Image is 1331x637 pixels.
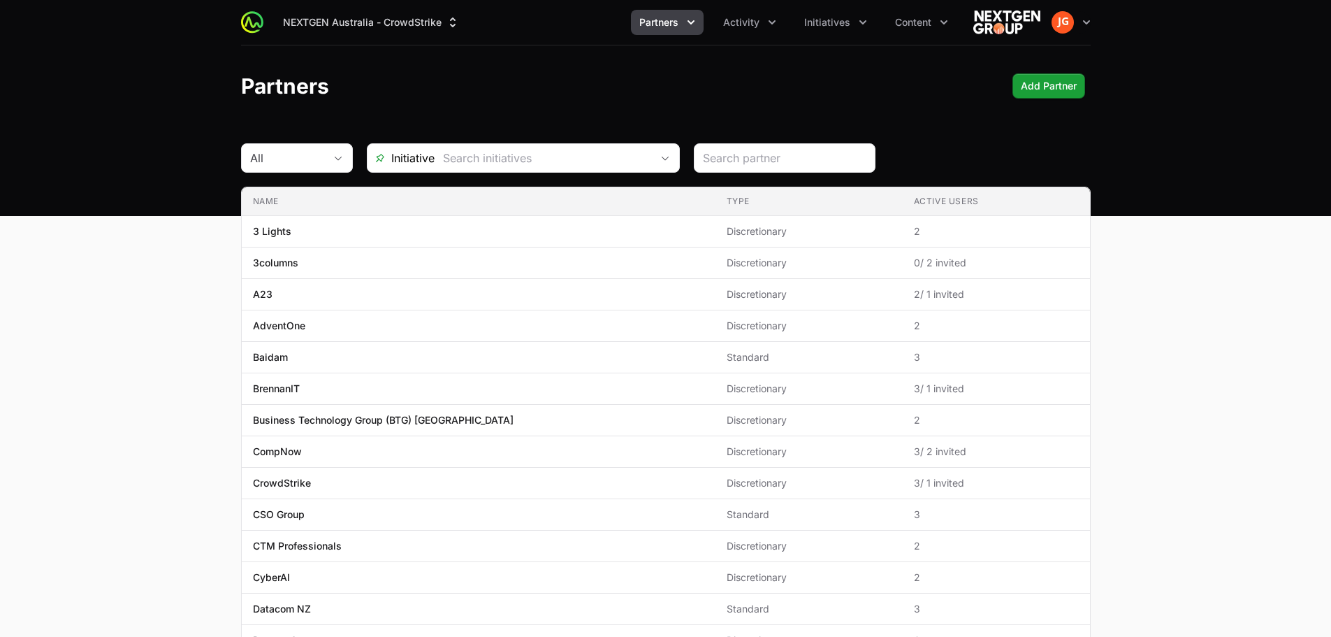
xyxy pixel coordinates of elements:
span: 2 [914,539,1079,553]
th: Name [242,187,715,216]
p: CompNow [253,445,302,459]
span: 2 / 1 invited [914,287,1079,301]
span: Discretionary [727,319,892,333]
span: Content [895,15,931,29]
img: Jamie Gunning [1052,11,1074,34]
span: Add Partner [1021,78,1077,94]
div: Content menu [887,10,957,35]
span: 0 / 2 invited [914,256,1079,270]
div: Activity menu [715,10,785,35]
span: Initiatives [804,15,850,29]
p: 3columns [253,256,298,270]
p: CSO Group [253,508,305,522]
span: Partners [639,15,678,29]
th: Type [715,187,903,216]
span: 3 [914,508,1079,522]
span: Discretionary [727,445,892,459]
span: Standard [727,350,892,364]
span: Standard [727,508,892,522]
span: Standard [727,602,892,616]
p: Baidam [253,350,288,364]
th: Active Users [903,187,1090,216]
div: Supplier switch menu [275,10,468,35]
span: 3 / 1 invited [914,382,1079,396]
span: 2 [914,319,1079,333]
span: Discretionary [727,224,892,238]
div: Partners menu [631,10,704,35]
span: Discretionary [727,539,892,553]
div: Initiatives menu [796,10,875,35]
div: Open [651,144,679,172]
button: Content [887,10,957,35]
span: Discretionary [727,476,892,490]
p: AdventOne [253,319,305,333]
span: Discretionary [727,256,892,270]
span: 3 [914,350,1079,364]
button: Initiatives [796,10,875,35]
span: Discretionary [727,382,892,396]
button: NEXTGEN Australia - CrowdStrike [275,10,468,35]
div: Main navigation [263,10,957,35]
span: Discretionary [727,413,892,427]
img: ActivitySource [241,11,263,34]
div: Primary actions [1012,73,1085,99]
p: A23 [253,287,272,301]
button: Partners [631,10,704,35]
p: Business Technology Group (BTG) [GEOGRAPHIC_DATA] [253,413,514,427]
button: Activity [715,10,785,35]
h1: Partners [241,73,329,99]
img: NEXTGEN Australia [973,8,1040,36]
p: CrowdStrike [253,476,311,490]
span: 3 / 1 invited [914,476,1079,490]
span: 3 [914,602,1079,616]
span: Discretionary [727,571,892,585]
p: BrennanIT [253,382,300,396]
p: CTM Professionals [253,539,342,553]
input: Search partner [703,150,866,166]
span: Discretionary [727,287,892,301]
span: Initiative [368,150,435,166]
span: Activity [723,15,759,29]
input: Search initiatives [435,144,651,172]
span: 2 [914,571,1079,585]
p: 3 Lights [253,224,291,238]
div: All [250,150,324,166]
span: 2 [914,224,1079,238]
span: 2 [914,413,1079,427]
span: 3 / 2 invited [914,445,1079,459]
p: Datacom NZ [253,602,311,616]
button: Add Partner [1012,73,1085,99]
p: CyberAI [253,571,290,585]
button: All [242,144,352,172]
